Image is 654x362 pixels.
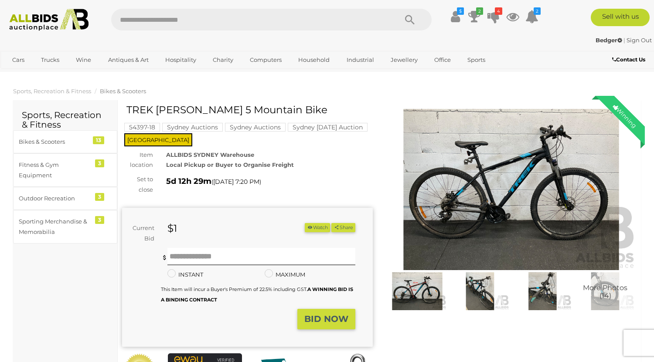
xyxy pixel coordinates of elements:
button: Search [388,9,432,30]
a: Trucks [35,53,65,67]
span: [DATE] 7:20 PM [213,178,259,186]
img: TREK Marlin 5 Mountain Bike [451,272,509,310]
a: Sydney Auctions [162,124,223,131]
strong: 5d 12h 29m [166,176,211,186]
span: ( ) [211,178,261,185]
a: Computers [244,53,287,67]
span: [GEOGRAPHIC_DATA] [124,133,192,146]
a: Outdoor Recreation 3 [13,187,117,210]
strong: BID NOW [304,314,348,324]
a: 2 [525,9,538,24]
a: More Photos(14) [576,272,634,310]
a: Hospitality [160,53,202,67]
div: Sporting Merchandise & Memorabilia [19,217,91,237]
strong: Bedger [596,37,622,44]
strong: $1 [167,222,177,234]
a: Bedger [596,37,623,44]
mark: Sydney Auctions [162,123,223,132]
a: Sell with us [591,9,650,26]
button: Share [331,223,355,232]
img: TREK Marlin 5 Mountain Bike [576,272,634,310]
a: Sydney Auctions [225,124,286,131]
a: Bikes & Scooters [100,88,146,95]
a: 4 [487,9,500,24]
a: Charity [207,53,239,67]
img: TREK Marlin 5 Mountain Bike [514,272,572,310]
a: $ [449,9,462,24]
a: Antiques & Art [102,53,154,67]
i: 2 [534,7,541,15]
li: Watch this item [305,223,330,232]
a: Sign Out [627,37,652,44]
a: Contact Us [612,55,647,64]
div: Current Bid [122,223,161,244]
small: This Item will incur a Buyer's Premium of 22.5% including GST. [161,286,353,302]
div: 3 [95,216,104,224]
mark: Sydney Auctions [225,123,286,132]
div: Outdoor Recreation [19,193,91,203]
div: Fitness & Gym Equipment [19,160,91,180]
a: Jewellery [385,53,423,67]
a: [GEOGRAPHIC_DATA] [7,67,80,81]
div: Set to close [116,174,160,195]
b: Contact Us [612,56,645,63]
img: Allbids.com.au [5,9,93,31]
a: Sporting Merchandise & Memorabilia 3 [13,210,117,244]
a: 54397-18 [124,124,160,131]
a: Sports [462,53,491,67]
h1: TREK [PERSON_NAME] 5 Mountain Bike [126,105,371,115]
img: TREK Marlin 5 Mountain Bike [386,109,637,271]
a: Household [293,53,335,67]
i: $ [457,7,464,15]
div: Item location [116,150,160,170]
span: More Photos (14) [583,284,627,300]
a: Office [429,53,456,67]
strong: Local Pickup or Buyer to Organise Freight [166,161,294,168]
img: TREK Marlin 5 Mountain Bike [388,272,446,310]
a: Industrial [341,53,380,67]
a: Wine [70,53,97,67]
a: Sydney [DATE] Auction [288,124,368,131]
button: Watch [305,223,330,232]
a: Fitness & Gym Equipment 3 [13,153,117,187]
mark: Sydney [DATE] Auction [288,123,368,132]
div: 13 [93,136,104,144]
div: Winning [605,96,645,136]
h2: Sports, Recreation & Fitness [22,110,109,129]
strong: ALLBIDS SYDNEY Warehouse [166,151,254,158]
div: 3 [95,159,104,167]
a: 2 [468,9,481,24]
a: Cars [7,53,30,67]
div: 3 [95,193,104,201]
b: A WINNING BID IS A BINDING CONTRACT [161,286,353,302]
mark: 54397-18 [124,123,160,132]
i: 4 [495,7,502,15]
i: 2 [476,7,483,15]
label: MAXIMUM [265,270,305,280]
span: | [623,37,625,44]
button: BID NOW [297,309,355,329]
a: Sports, Recreation & Fitness [13,88,91,95]
label: INSTANT [167,270,203,280]
a: Bikes & Scooters 13 [13,130,117,153]
div: Bikes & Scooters [19,137,91,147]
